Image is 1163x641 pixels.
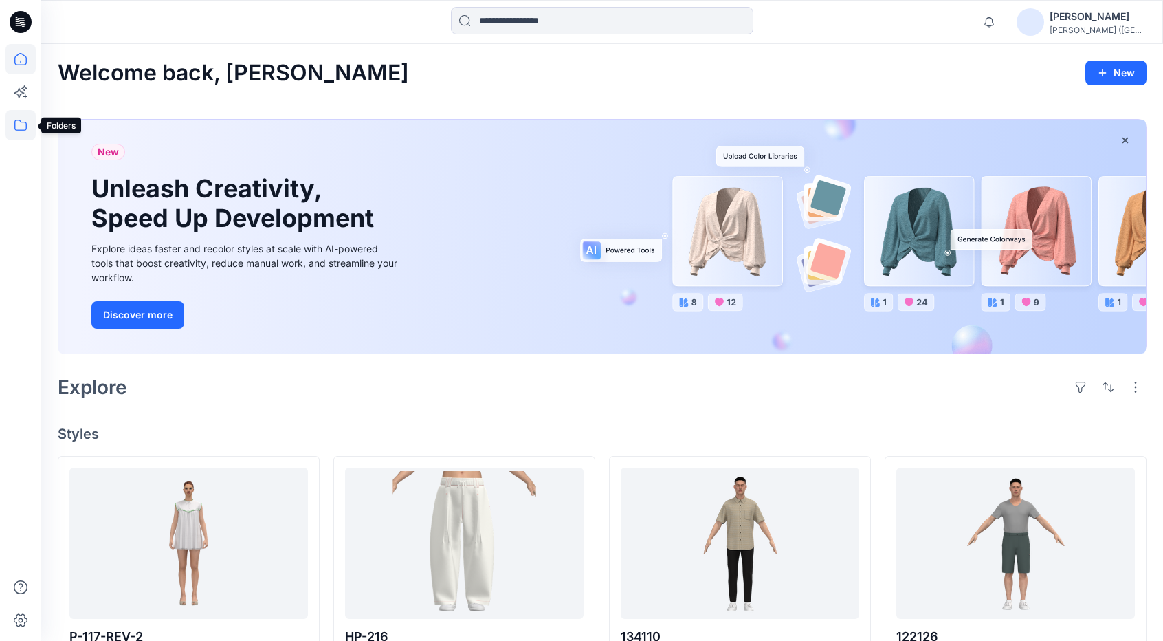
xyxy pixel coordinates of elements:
[1050,8,1146,25] div: [PERSON_NAME]
[91,174,380,233] h1: Unleash Creativity, Speed Up Development
[58,426,1147,442] h4: Styles
[91,301,401,329] a: Discover more
[1085,61,1147,85] button: New
[69,468,308,619] a: P-117-REV-2
[58,376,127,398] h2: Explore
[91,241,401,285] div: Explore ideas faster and recolor styles at scale with AI-powered tools that boost creativity, red...
[58,61,409,86] h2: Welcome back, [PERSON_NAME]
[345,468,584,619] a: HP-216
[621,468,859,619] a: 134110
[1050,25,1146,35] div: [PERSON_NAME] ([GEOGRAPHIC_DATA]) Exp...
[896,468,1135,619] a: 122126
[91,301,184,329] button: Discover more
[1017,8,1044,36] img: avatar
[98,144,119,160] span: New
